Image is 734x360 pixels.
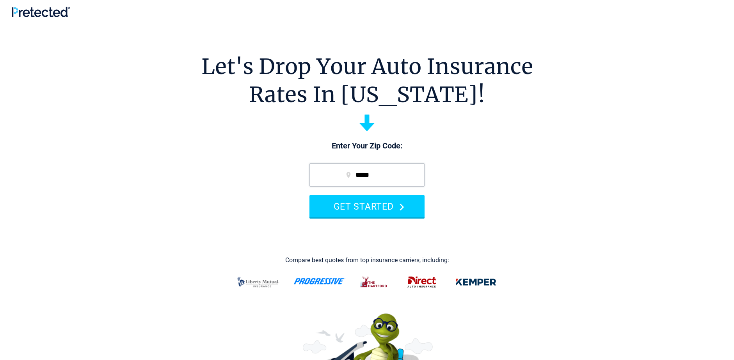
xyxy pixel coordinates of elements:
img: Pretected Logo [12,7,70,17]
img: direct [403,272,441,292]
img: liberty [233,272,284,292]
button: GET STARTED [309,195,425,217]
p: Enter Your Zip Code: [302,141,432,152]
img: progressive [293,278,346,284]
img: kemper [450,272,502,292]
h1: Let's Drop Your Auto Insurance Rates In [US_STATE]! [201,53,533,109]
input: zip code [309,163,425,187]
img: thehartford [355,272,393,292]
div: Compare best quotes from top insurance carriers, including: [285,257,449,264]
